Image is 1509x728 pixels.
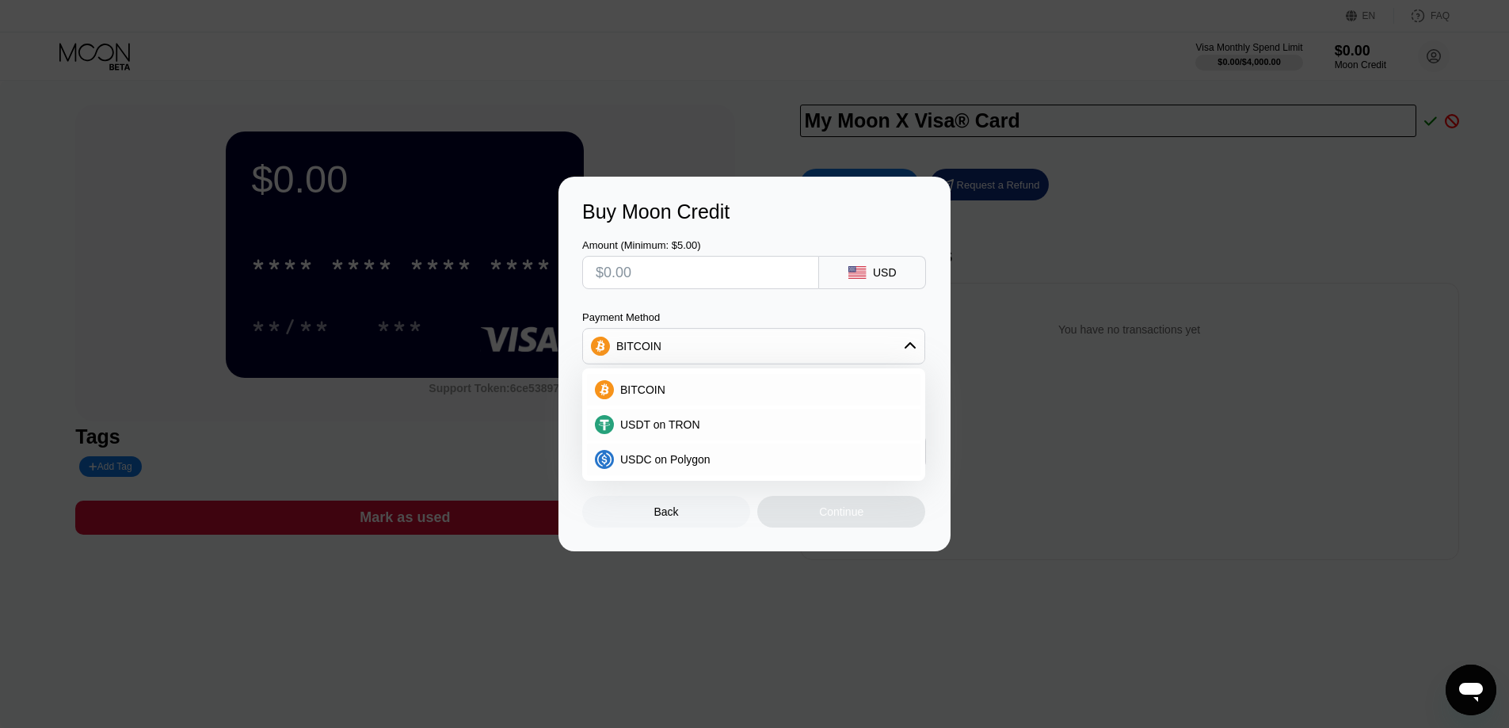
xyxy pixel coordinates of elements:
div: Payment Method [582,311,925,323]
div: BITCOIN [583,330,924,362]
div: Amount (Minimum: $5.00) [582,239,819,251]
iframe: Button to launch messaging window [1446,665,1496,715]
div: BITCOIN [616,340,661,353]
div: Back [582,496,750,528]
div: USDC on Polygon [587,444,920,475]
span: USDC on Polygon [620,453,711,466]
div: BITCOIN [587,374,920,406]
span: USDT on TRON [620,418,700,431]
div: Buy Moon Credit [582,200,927,223]
span: BITCOIN [620,383,665,396]
div: USD [873,266,897,279]
input: $0.00 [596,257,806,288]
div: USDT on TRON [587,409,920,440]
div: Back [654,505,679,518]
